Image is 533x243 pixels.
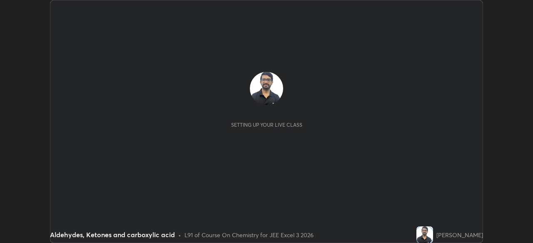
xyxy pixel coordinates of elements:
img: fbb457806e3044af9f69b75a85ff128c.jpg [416,226,433,243]
div: Setting up your live class [231,122,302,128]
div: Aldehydes, Ketones and carboxylic acid [50,230,175,240]
div: • [178,231,181,239]
div: L91 of Course On Chemistry for JEE Excel 3 2026 [184,231,314,239]
div: [PERSON_NAME] [436,231,483,239]
img: fbb457806e3044af9f69b75a85ff128c.jpg [250,72,283,105]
